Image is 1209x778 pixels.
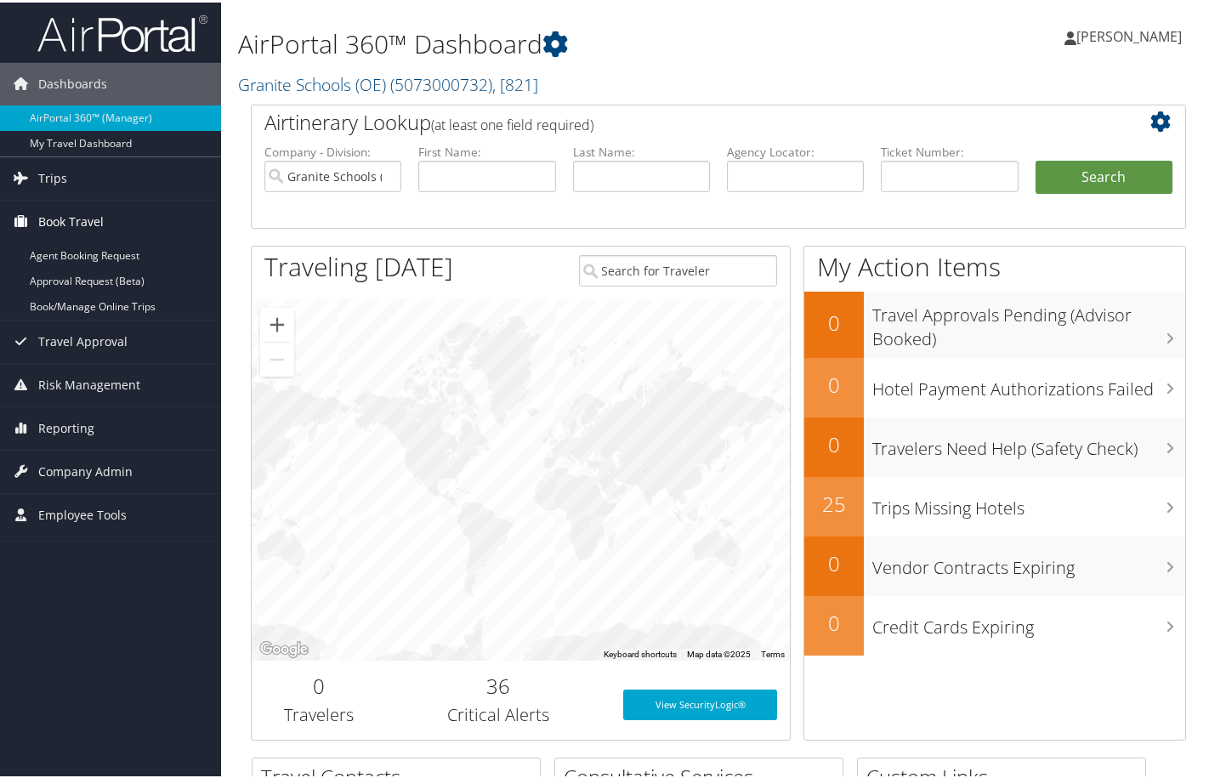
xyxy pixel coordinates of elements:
a: 0Credit Cards Expiring [804,593,1185,653]
h3: Travel Approvals Pending (Advisor Booked) [872,292,1185,349]
span: [PERSON_NAME] [1076,25,1182,43]
span: Company Admin [38,448,133,491]
h3: Vendor Contracts Expiring [872,545,1185,577]
h1: Traveling [DATE] [264,247,453,282]
h2: 0 [804,368,864,397]
a: 0Travelers Need Help (Safety Check) [804,415,1185,474]
h2: 0 [804,306,864,335]
button: Keyboard shortcuts [604,646,677,658]
a: Granite Schools (OE) [238,71,538,94]
a: Terms (opens in new tab) [761,647,785,656]
span: Risk Management [38,361,140,404]
h1: My Action Items [804,247,1185,282]
label: Company - Division: [264,141,401,158]
a: 0Hotel Payment Authorizations Failed [804,355,1185,415]
a: 25Trips Missing Hotels [804,474,1185,534]
h2: 0 [264,669,373,698]
h2: Airtinerary Lookup [264,105,1095,134]
h2: 25 [804,487,864,516]
label: First Name: [418,141,555,158]
img: airportal-logo.png [37,11,207,51]
a: [PERSON_NAME] [1064,9,1199,60]
img: Google [256,636,312,658]
h3: Travelers Need Help (Safety Check) [872,426,1185,458]
span: (at least one field required) [431,113,593,132]
h3: Trips Missing Hotels [872,486,1185,518]
span: Employee Tools [38,491,127,534]
button: Search [1036,158,1172,192]
a: View SecurityLogic® [623,687,777,718]
label: Agency Locator: [727,141,864,158]
h3: Travelers [264,701,373,724]
h2: 0 [804,606,864,635]
button: Zoom in [260,305,294,339]
h1: AirPortal 360™ Dashboard [238,24,878,60]
input: Search for Traveler [579,253,778,284]
span: ( 5073000732 ) [390,71,492,94]
h2: 0 [804,428,864,457]
h3: Hotel Payment Authorizations Failed [872,366,1185,399]
h2: 36 [399,669,598,698]
label: Last Name: [573,141,710,158]
span: Travel Approval [38,318,128,361]
label: Ticket Number: [881,141,1018,158]
span: Book Travel [38,198,104,241]
span: Dashboards [38,60,107,103]
a: 0Travel Approvals Pending (Advisor Booked) [804,289,1185,355]
h3: Credit Cards Expiring [872,605,1185,637]
span: Reporting [38,405,94,447]
span: , [ 821 ] [492,71,538,94]
span: Trips [38,155,67,197]
h3: Critical Alerts [399,701,598,724]
a: 0Vendor Contracts Expiring [804,534,1185,593]
span: Map data ©2025 [687,647,751,656]
a: Open this area in Google Maps (opens a new window) [256,636,312,658]
button: Zoom out [260,340,294,374]
h2: 0 [804,547,864,576]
